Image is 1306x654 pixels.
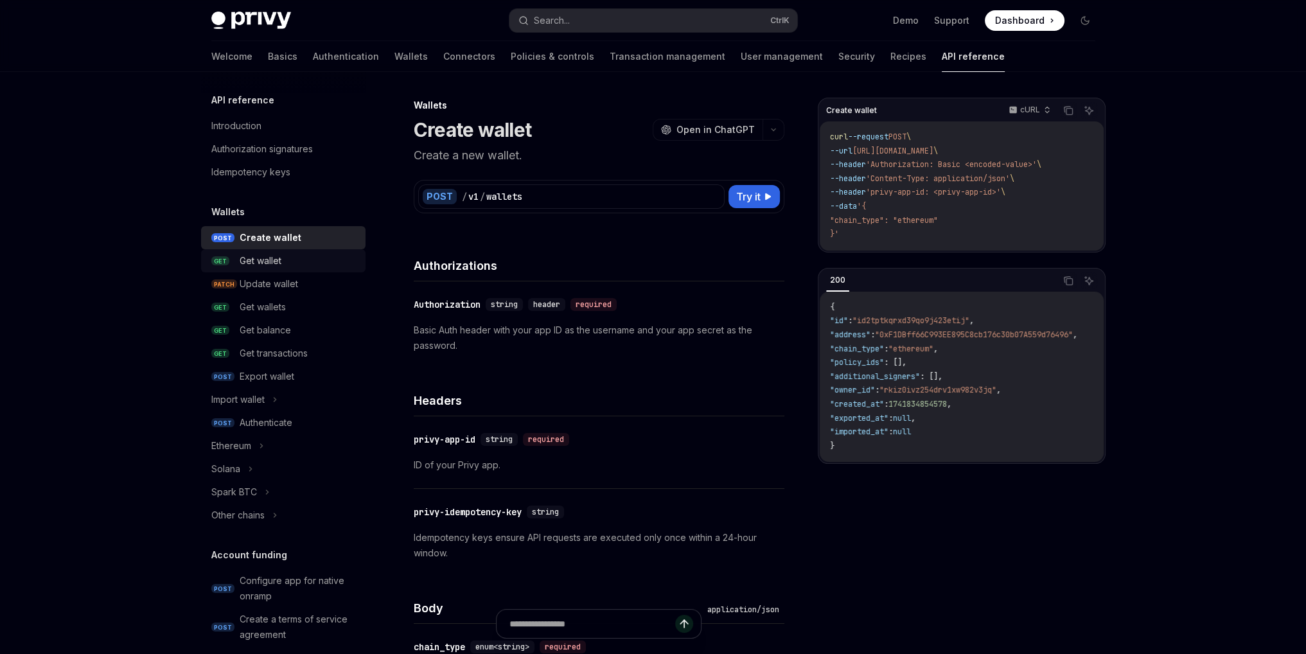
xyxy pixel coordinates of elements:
div: Get wallet [240,253,281,269]
span: string [491,299,518,310]
a: POSTAuthenticate [201,411,366,434]
div: v1 [468,190,479,203]
span: curl [830,132,848,142]
div: Import wallet [211,392,265,407]
div: Get balance [240,323,291,338]
span: 'Content-Type: application/json' [866,173,1010,184]
span: }' [830,229,839,239]
span: "0xF1DBff66C993EE895C8cb176c30b07A559d76496" [875,330,1073,340]
div: required [523,433,569,446]
p: cURL [1020,105,1040,115]
button: Try it [728,185,780,208]
span: POST [211,372,234,382]
a: Policies & controls [511,41,594,72]
a: Support [934,14,969,27]
span: "created_at" [830,399,884,409]
h4: Authorizations [414,257,784,274]
span: "owner_id" [830,385,875,395]
div: application/json [702,603,784,616]
div: Authenticate [240,415,292,430]
a: Connectors [443,41,495,72]
button: Toggle dark mode [1075,10,1095,31]
span: Open in ChatGPT [676,123,755,136]
span: string [486,434,513,445]
span: POST [211,584,234,594]
span: Try it [736,189,761,204]
button: Search...CtrlK [509,9,797,32]
h5: Wallets [211,204,245,220]
span: Create wallet [826,105,877,116]
span: } [830,441,834,451]
a: Dashboard [985,10,1064,31]
div: privy-idempotency-key [414,506,522,518]
span: null [893,413,911,423]
a: GETGet wallets [201,296,366,319]
span: "id" [830,315,848,326]
a: GETGet wallet [201,249,366,272]
div: / [462,190,467,203]
p: ID of your Privy app. [414,457,784,473]
a: API reference [942,41,1005,72]
span: --request [848,132,888,142]
span: "rkiz0ivz254drv1xw982v3jq" [879,385,996,395]
h4: Headers [414,392,784,409]
div: required [570,298,617,311]
span: GET [211,326,229,335]
span: : [848,315,852,326]
span: : [875,385,879,395]
div: Wallets [414,99,784,112]
span: \ [933,146,938,156]
button: Copy the contents from the code block [1060,102,1077,119]
span: Dashboard [995,14,1045,27]
span: "id2tptkqrxd39qo9j423etij" [852,315,969,326]
h1: Create wallet [414,118,531,141]
div: Idempotency keys [211,164,290,180]
a: Recipes [890,41,926,72]
div: Ethereum [211,438,251,454]
div: Other chains [211,508,265,523]
div: Authorization [414,298,481,311]
div: 200 [826,272,849,288]
div: Search... [534,13,570,28]
span: , [996,385,1001,395]
a: Transaction management [610,41,725,72]
span: "chain_type" [830,344,884,354]
p: Create a new wallet. [414,146,784,164]
button: Copy the contents from the code block [1060,272,1077,289]
button: cURL [1002,100,1056,121]
a: Introduction [201,114,366,137]
a: User management [741,41,823,72]
span: : [888,427,893,437]
span: , [911,413,915,423]
span: POST [888,132,906,142]
div: Solana [211,461,240,477]
span: : [888,413,893,423]
img: dark logo [211,12,291,30]
a: Basics [268,41,297,72]
span: { [830,302,834,312]
div: Get wallets [240,299,286,315]
span: 'privy-app-id: <privy-app-id>' [866,187,1001,197]
span: "policy_ids" [830,357,884,367]
span: '{ [857,201,866,211]
button: Ask AI [1081,102,1097,119]
div: Introduction [211,118,261,134]
span: --header [830,159,866,170]
a: Authorization signatures [201,137,366,161]
h5: API reference [211,93,274,108]
a: Wallets [394,41,428,72]
span: --url [830,146,852,156]
span: "exported_at" [830,413,888,423]
a: Authentication [313,41,379,72]
span: GET [211,303,229,312]
span: --header [830,173,866,184]
p: Idempotency keys ensure API requests are executed only once within a 24-hour window. [414,530,784,561]
div: Configure app for native onramp [240,573,358,604]
span: : [], [920,371,942,382]
button: Open in ChatGPT [653,119,763,141]
a: GETGet transactions [201,342,366,365]
span: , [1073,330,1077,340]
p: Basic Auth header with your app ID as the username and your app secret as the password. [414,323,784,353]
span: POST [211,233,234,243]
span: string [532,507,559,517]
